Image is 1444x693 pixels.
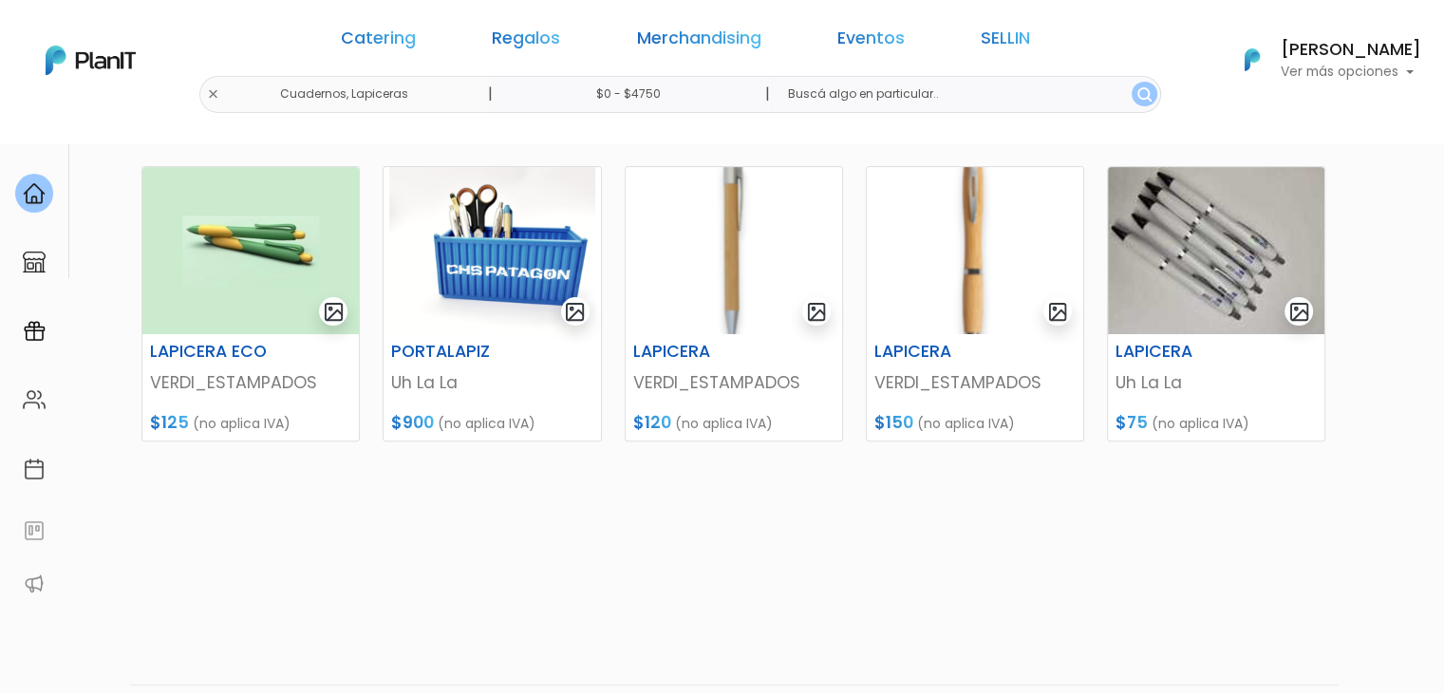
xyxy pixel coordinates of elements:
[1152,414,1249,433] span: (no aplica IVA)
[98,18,273,55] div: ¿Necesitás ayuda?
[492,30,560,53] a: Regalos
[23,458,46,480] img: calendar-87d922413cdce8b2cf7b7f5f62616a5cf9e4887200fb71536465627b3292af00.svg
[866,166,1084,441] a: gallery-light LAPICERA VERDI_ESTAMPADOS $150 (no aplica IVA)
[193,414,291,433] span: (no aplica IVA)
[625,166,843,441] a: gallery-light LAPICERA VERDI_ESTAMPADOS $120 (no aplica IVA)
[1116,411,1148,434] span: $75
[142,167,359,334] img: thumb_4521.jpg
[636,30,760,53] a: Merchandising
[384,167,600,334] img: thumb_Dise%C3%B1o_sin_t%C3%ADtulo_-_2024-12-05T122611.300.png
[391,411,434,434] span: $900
[1137,87,1152,102] img: search_button-432b6d5273f82d61273b3651a40e1bd1b912527efae98b1b7a1b2c0702e16a8d.svg
[341,30,416,53] a: Catering
[1116,370,1317,395] p: Uh La La
[141,166,360,441] a: gallery-light LAPICERA ECO VERDI_ESTAMPADOS $125 (no aplica IVA)
[23,519,46,542] img: feedback-78b5a0c8f98aac82b08bfc38622c3050aee476f2c9584af64705fc4e61158814.svg
[438,414,535,433] span: (no aplica IVA)
[806,301,828,323] img: gallery-light
[23,182,46,205] img: home-e721727adea9d79c4d83392d1f703f7f8bce08238fde08b1acbfd93340b81755.svg
[874,411,913,434] span: $150
[207,88,219,101] img: close-6986928ebcb1d6c9903e3b54e860dbc4d054630f23adef3a32610726dff6a82b.svg
[981,30,1030,53] a: SELLIN
[1107,166,1325,441] a: gallery-light LAPICERA Uh La La $75 (no aplica IVA)
[564,301,586,323] img: gallery-light
[867,167,1083,334] img: thumb_Captura_de_pantalla_2025-05-29_123754.png
[380,342,530,362] h6: PORTALAPIZ
[675,414,773,433] span: (no aplica IVA)
[633,411,671,434] span: $120
[23,320,46,343] img: campaigns-02234683943229c281be62815700db0a1741e53638e28bf9629b52c665b00959.svg
[772,76,1160,113] input: Buscá algo en particular..
[863,342,1013,362] h6: LAPICERA
[1281,42,1421,59] h6: [PERSON_NAME]
[1104,342,1254,362] h6: LAPICERA
[917,414,1015,433] span: (no aplica IVA)
[23,251,46,273] img: marketplace-4ceaa7011d94191e9ded77b95e3339b90024bf715f7c57f8cf31f2d8c509eaba.svg
[1231,39,1273,81] img: PlanIt Logo
[323,301,345,323] img: gallery-light
[487,83,492,105] p: |
[837,30,905,53] a: Eventos
[391,370,592,395] p: Uh La La
[633,370,835,395] p: VERDI_ESTAMPADOS
[23,572,46,595] img: partners-52edf745621dab592f3b2c58e3bca9d71375a7ef29c3b500c9f145b62cc070d4.svg
[23,388,46,411] img: people-662611757002400ad9ed0e3c099ab2801c6687ba6c219adb57efc949bc21e19d.svg
[383,166,601,441] a: gallery-light PORTALAPIZ Uh La La $900 (no aplica IVA)
[150,370,351,395] p: VERDI_ESTAMPADOS
[1108,167,1324,334] img: thumb_WhatsApp_Image_2025-06-18_at_12.01.24__1_.jpeg
[626,167,842,334] img: thumb_Captura_de_pantalla_2025-05-29_123635.png
[1288,301,1310,323] img: gallery-light
[1047,301,1069,323] img: gallery-light
[622,342,772,362] h6: LAPICERA
[139,342,289,362] h6: LAPICERA ECO
[150,411,189,434] span: $125
[46,46,136,75] img: PlanIt Logo
[874,370,1076,395] p: VERDI_ESTAMPADOS
[764,83,769,105] p: |
[1281,66,1421,79] p: Ver más opciones
[1220,35,1421,84] button: PlanIt Logo [PERSON_NAME] Ver más opciones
